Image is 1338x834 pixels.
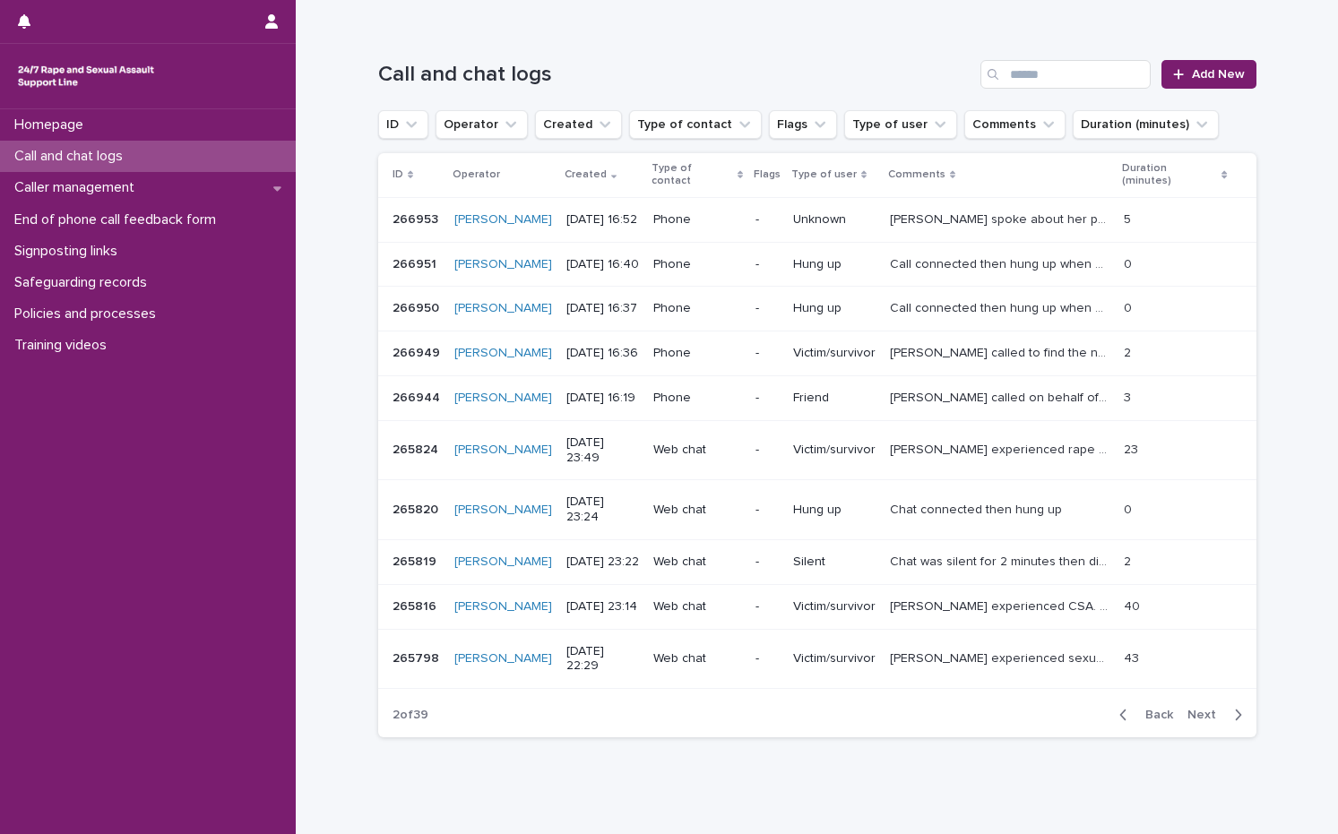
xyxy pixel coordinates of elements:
[393,648,443,666] p: 265798
[378,62,974,88] h1: Call and chat logs
[566,644,640,675] p: [DATE] 22:29
[378,693,443,737] p: 2 of 39
[1124,648,1143,666] p: 43
[378,242,1256,287] tr: 266951266951 [PERSON_NAME] [DATE] 16:40Phone-Hung upCall connected then hung up when answeredCall...
[754,165,781,185] p: Flags
[393,551,440,570] p: 265819
[793,212,876,228] p: Unknown
[7,116,98,133] p: Homepage
[378,539,1256,584] tr: 265819265819 [PERSON_NAME] [DATE] 23:22Web chat-SilentChat was silent for 2 minutes then disconne...
[454,599,552,615] a: [PERSON_NAME]
[393,297,443,316] p: 266950
[890,499,1066,518] p: Chat connected then hung up
[454,503,552,518] a: [PERSON_NAME]
[393,499,442,518] p: 265820
[1073,110,1219,139] button: Duration (minutes)
[1124,387,1135,406] p: 3
[755,257,779,272] p: -
[393,439,442,458] p: 265824
[890,648,1113,666] p: Melissa experienced sexual violence. She does not know who the perpetrator was. We talked about c...
[566,555,640,570] p: [DATE] 23:22
[1124,209,1135,228] p: 5
[454,651,552,666] a: [PERSON_NAME]
[7,148,137,165] p: Call and chat logs
[653,651,741,666] p: Web chat
[890,596,1113,615] p: Bacardi experienced CSA. We talked about her feelings and the effects of the abuse on her life an...
[566,435,640,466] p: [DATE] 23:49
[888,165,945,185] p: Comments
[653,346,741,361] p: Phone
[393,165,403,185] p: ID
[454,443,552,458] a: [PERSON_NAME]
[791,165,857,185] p: Type of user
[629,110,762,139] button: Type of contact
[7,211,230,228] p: End of phone call feedback form
[393,342,444,361] p: 266949
[793,391,876,406] p: Friend
[7,337,121,354] p: Training videos
[393,254,440,272] p: 266951
[1124,439,1142,458] p: 23
[454,257,552,272] a: [PERSON_NAME]
[844,110,957,139] button: Type of user
[755,651,779,666] p: -
[964,110,1066,139] button: Comments
[980,60,1151,89] input: Search
[1124,254,1135,272] p: 0
[393,596,440,615] p: 265816
[1124,297,1135,316] p: 0
[7,179,149,196] p: Caller management
[769,110,837,139] button: Flags
[653,555,741,570] p: Web chat
[1180,707,1256,723] button: Next
[378,331,1256,376] tr: 266949266949 [PERSON_NAME] [DATE] 16:36Phone-Victim/survivor[PERSON_NAME] called to find the numb...
[436,110,528,139] button: Operator
[890,387,1113,406] p: Caroline called on behalf of her friend. She wanted information about specific services offered a...
[566,599,640,615] p: [DATE] 23:14
[890,551,1113,570] p: Chat was silent for 2 minutes then disconnected
[7,243,132,260] p: Signposting links
[454,301,552,316] a: [PERSON_NAME]
[565,165,607,185] p: Created
[1161,60,1256,89] a: Add New
[793,301,876,316] p: Hung up
[653,503,741,518] p: Web chat
[566,494,640,525] p: [DATE] 23:24
[378,629,1256,689] tr: 265798265798 [PERSON_NAME] [DATE] 22:29Web chat-Victim/survivor[PERSON_NAME] experienced sexual v...
[454,346,552,361] a: [PERSON_NAME]
[653,212,741,228] p: Phone
[1124,499,1135,518] p: 0
[1105,707,1180,723] button: Back
[393,209,442,228] p: 266953
[793,555,876,570] p: Silent
[890,254,1113,272] p: Call connected then hung up when answered
[890,209,1113,228] p: Caller spoke about her process of trying to get an ADHD diagnosis and that the assessor was "bad"...
[566,301,640,316] p: [DATE] 16:37
[454,555,552,570] a: [PERSON_NAME]
[7,274,161,291] p: Safeguarding records
[755,599,779,615] p: -
[890,342,1113,361] p: Zoe called to find the number for her local rape crisis centre to access counselling. Signposting...
[454,212,552,228] a: [PERSON_NAME]
[755,555,779,570] p: -
[378,420,1256,480] tr: 265824265824 [PERSON_NAME] [DATE] 23:49Web chat-Victim/survivor[PERSON_NAME] experienced rape by ...
[378,375,1256,420] tr: 266944266944 [PERSON_NAME] [DATE] 16:19Phone-Friend[PERSON_NAME] called on behalf of her friend. ...
[378,287,1256,331] tr: 266950266950 [PERSON_NAME] [DATE] 16:37Phone-Hung upCall connected then hung up when answeredCall...
[653,257,741,272] p: Phone
[566,257,640,272] p: [DATE] 16:40
[653,391,741,406] p: Phone
[653,443,741,458] p: Web chat
[378,197,1256,242] tr: 266953266953 [PERSON_NAME] [DATE] 16:52Phone-Unknown[PERSON_NAME] spoke about her process of tryi...
[378,584,1256,629] tr: 265816265816 [PERSON_NAME] [DATE] 23:14Web chat-Victim/survivor[PERSON_NAME] experienced CSA. We ...
[1124,551,1135,570] p: 2
[793,599,876,615] p: Victim/survivor
[566,346,640,361] p: [DATE] 16:36
[1124,342,1135,361] p: 2
[7,305,170,322] p: Policies and processes
[793,443,876,458] p: Victim/survivor
[793,651,876,666] p: Victim/survivor
[653,599,741,615] p: Web chat
[755,503,779,518] p: -
[14,58,158,94] img: rhQMoQhaT3yELyF149Cw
